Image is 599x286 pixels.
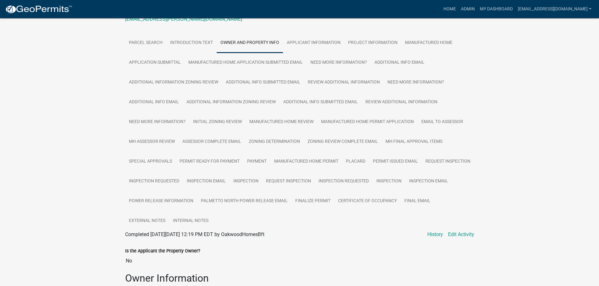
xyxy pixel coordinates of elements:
a: Parcel search [125,33,166,53]
a: Need More Information? [125,112,189,132]
a: Inspection Requested [315,171,373,192]
a: Additional Information Zoning Review [125,73,222,93]
a: Permit Issued Email [369,152,422,172]
a: Assessor Complete Email [179,132,245,152]
a: Home [441,3,458,15]
a: Inspection [373,171,405,192]
a: Manufactured Home Application Submitted Email [185,53,307,73]
label: Is the Applicant the Property Owner? [125,249,200,253]
a: Request Inspection [262,171,315,192]
a: Initial Zoning Review [189,112,246,132]
a: Admin [458,3,477,15]
a: MH Final Approval Items [382,132,446,152]
a: Additional Info submitted Email [280,92,362,112]
a: Project Information [344,33,401,53]
a: Manufactured Home [401,33,456,53]
a: Additional info email [371,53,428,73]
a: Manufactured Home Permit Application [317,112,418,132]
a: Finalize Permit [291,191,334,211]
a: Inspection Requested [125,171,183,192]
a: Zoning Determination [245,132,304,152]
a: Palmetto North Power Release Email [197,191,291,211]
a: Inspection Email [405,171,452,192]
a: Additional info email [125,92,183,112]
a: Introduction Text [166,33,217,53]
a: Special Approvals [125,152,176,172]
span: Completed [DATE][DATE] 12:19 PM EDT by OakwoodHomesBft [125,231,264,237]
a: Request Inspection [422,152,474,172]
a: [EMAIL_ADDRESS][PERSON_NAME][DOMAIN_NAME] [125,16,242,22]
a: Payment [243,152,270,172]
a: Need More Information? [384,73,448,93]
a: My Dashboard [477,3,515,15]
a: Zoning Review Complete Email [304,132,382,152]
a: Manufactured Home Permit [270,152,342,172]
a: Review Additional Information [362,92,441,112]
a: Additional Information Zoning Review [183,92,280,112]
a: Inspection [230,171,262,192]
a: Final Email [401,191,434,211]
a: Review Additional Information [304,73,384,93]
h2: Owner Information [125,272,474,284]
a: Internal Notes [169,211,212,231]
a: Inspection Email [183,171,230,192]
a: Permit Ready for Payment [176,152,243,172]
a: Placard [342,152,369,172]
a: Email to Assessor [418,112,467,132]
a: Manufactured Home Review [246,112,317,132]
a: Need More Information? [307,53,371,73]
a: Power Release Information [125,191,197,211]
a: Certificate of Occupancy [334,191,401,211]
a: Edit Activity [448,231,474,238]
a: Applicant Information [283,33,344,53]
a: Application Submittal [125,53,185,73]
a: Owner and Property Info [217,33,283,53]
a: MH Assessor Review [125,132,179,152]
a: External Notes [125,211,169,231]
a: History [427,231,443,238]
a: Additional Info submitted Email [222,73,304,93]
a: [EMAIL_ADDRESS][DOMAIN_NAME] [515,3,594,15]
